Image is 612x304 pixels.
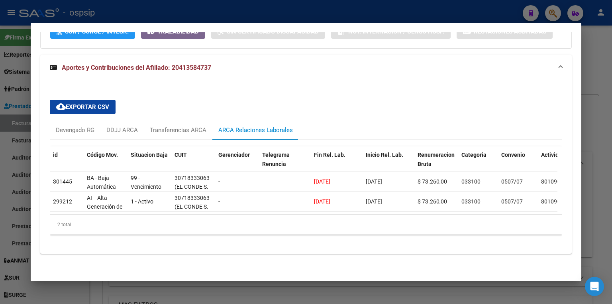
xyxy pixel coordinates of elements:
span: Aportes y Contribuciones del Afiliado: 20413584737 [62,64,211,71]
div: 2 total [50,215,562,235]
button: Exportar CSV [50,100,116,114]
datatable-header-cell: Código Mov. [84,146,127,182]
datatable-header-cell: CUIT [171,146,215,182]
span: [DATE] [366,198,382,205]
span: Inicio Rel. Lab. [366,152,403,158]
span: [DATE] [366,178,382,185]
span: (EL CONDE S. A. S.) [175,203,208,219]
datatable-header-cell: Actividad [538,146,578,182]
span: - [218,178,220,185]
div: Devengado RG [56,126,94,134]
span: CUIT [175,152,187,158]
span: id [53,152,58,158]
span: Telegrama Renuncia [262,152,290,167]
span: (EL CONDE S. A. S.) [175,184,208,199]
span: 033100 [461,198,481,205]
span: Convenio [501,152,525,158]
div: ARCA Relaciones Laborales [218,126,293,134]
div: 30718333063 [175,193,210,203]
span: 033100 [461,178,481,185]
span: BA - Baja Automática - Anulación [87,175,119,199]
div: 30718333063 [175,174,210,183]
span: - [218,198,220,205]
span: 0507/07 [501,178,523,185]
datatable-header-cell: Categoria [458,146,498,182]
div: DDJJ ARCA [106,126,138,134]
div: Transferencias ARCA [150,126,206,134]
span: $ 73.260,00 [418,178,447,185]
datatable-header-cell: id [50,146,84,182]
datatable-header-cell: Convenio [498,146,538,182]
datatable-header-cell: Fin Rel. Lab. [311,146,363,182]
span: $ 73.260,00 [418,198,447,205]
div: Aportes y Contribuciones del Afiliado: 20413584737 [40,81,572,254]
span: [DATE] [314,198,330,205]
span: Gerenciador [218,152,250,158]
span: AT - Alta - Generación de clave [87,195,122,219]
span: Actividad [541,152,565,158]
span: 301445 [53,178,72,185]
div: Open Intercom Messenger [585,277,604,296]
span: Situacion Baja [131,152,168,158]
mat-expansion-panel-header: Aportes y Contribuciones del Afiliado: 20413584737 [40,55,572,81]
datatable-header-cell: Renumeracion Bruta [414,146,458,182]
span: 0507/07 [501,198,523,205]
datatable-header-cell: Situacion Baja [127,146,171,182]
datatable-header-cell: Gerenciador [215,146,259,182]
span: 299212 [53,198,72,205]
span: 801090 [541,178,560,185]
span: Código Mov. [87,152,118,158]
span: Fin Rel. Lab. [314,152,345,158]
span: Renumeracion Bruta [418,152,455,167]
datatable-header-cell: Inicio Rel. Lab. [363,146,414,182]
mat-icon: cloud_download [56,102,66,111]
span: Categoria [461,152,486,158]
span: 99 - Vencimiento de contrato a plazo fijo o determ., a tiempo compl. o parcial [131,175,166,236]
span: Exportar CSV [56,103,109,111]
span: 1 - Activo [131,198,153,205]
span: 801090 [541,198,560,205]
datatable-header-cell: Telegrama Renuncia [259,146,311,182]
span: [DATE] [314,178,330,185]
